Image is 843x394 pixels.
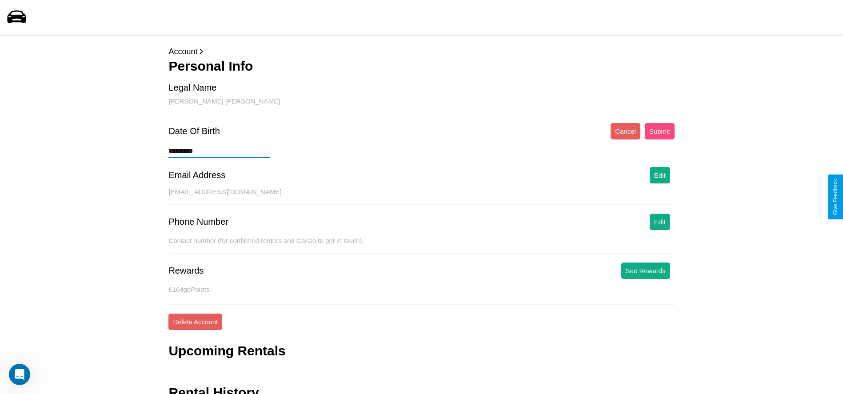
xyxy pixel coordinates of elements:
[168,237,674,254] div: Contact number (for confirmed renters and CarGo to get in touch).
[168,188,674,205] div: [EMAIL_ADDRESS][DOMAIN_NAME]
[611,123,640,139] button: Cancel
[168,217,228,227] div: Phone Number
[168,283,674,295] p: 6164 goPoints
[650,167,670,183] button: Edit
[832,179,839,215] div: Give Feedback
[650,214,670,230] button: Edit
[168,170,225,180] div: Email Address
[168,314,222,330] button: Delete Account
[168,59,674,74] h3: Personal Info
[168,97,674,114] div: [PERSON_NAME] [PERSON_NAME]
[168,343,285,358] h3: Upcoming Rentals
[168,83,216,93] div: Legal Name
[9,364,30,385] iframe: Intercom live chat
[168,44,674,59] p: Account
[168,126,220,136] div: Date Of Birth
[621,263,670,279] button: See Rewards
[168,266,204,276] div: Rewards
[645,123,675,139] button: Submit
